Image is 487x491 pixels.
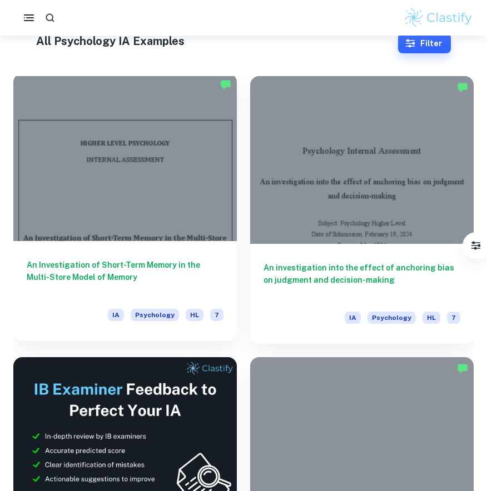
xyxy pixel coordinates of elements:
h6: An Investigation of Short-Term Memory in the Multi-Store Model of Memory [27,259,223,295]
img: Marked [220,79,231,90]
img: Marked [457,82,468,93]
span: Psychology [367,312,416,324]
img: Marked [457,363,468,374]
span: IA [345,312,361,324]
button: Filter [465,234,487,257]
span: 7 [210,309,223,321]
button: Filter [398,33,451,53]
span: HL [186,309,203,321]
span: Psychology [131,309,179,321]
span: IA [108,309,124,321]
span: HL [423,312,440,324]
h6: An investigation into the effect of anchoring bias on judgment and decision-making [264,262,460,298]
a: An investigation into the effect of anchoring bias on judgment and decision-makingIAPsychologyHL7 [250,76,474,344]
span: 7 [447,312,460,324]
a: An Investigation of Short-Term Memory in the Multi-Store Model of MemoryIAPsychologyHL7 [13,76,237,344]
h1: All Psychology IA Examples [36,33,397,49]
img: Clastify logo [403,7,474,29]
